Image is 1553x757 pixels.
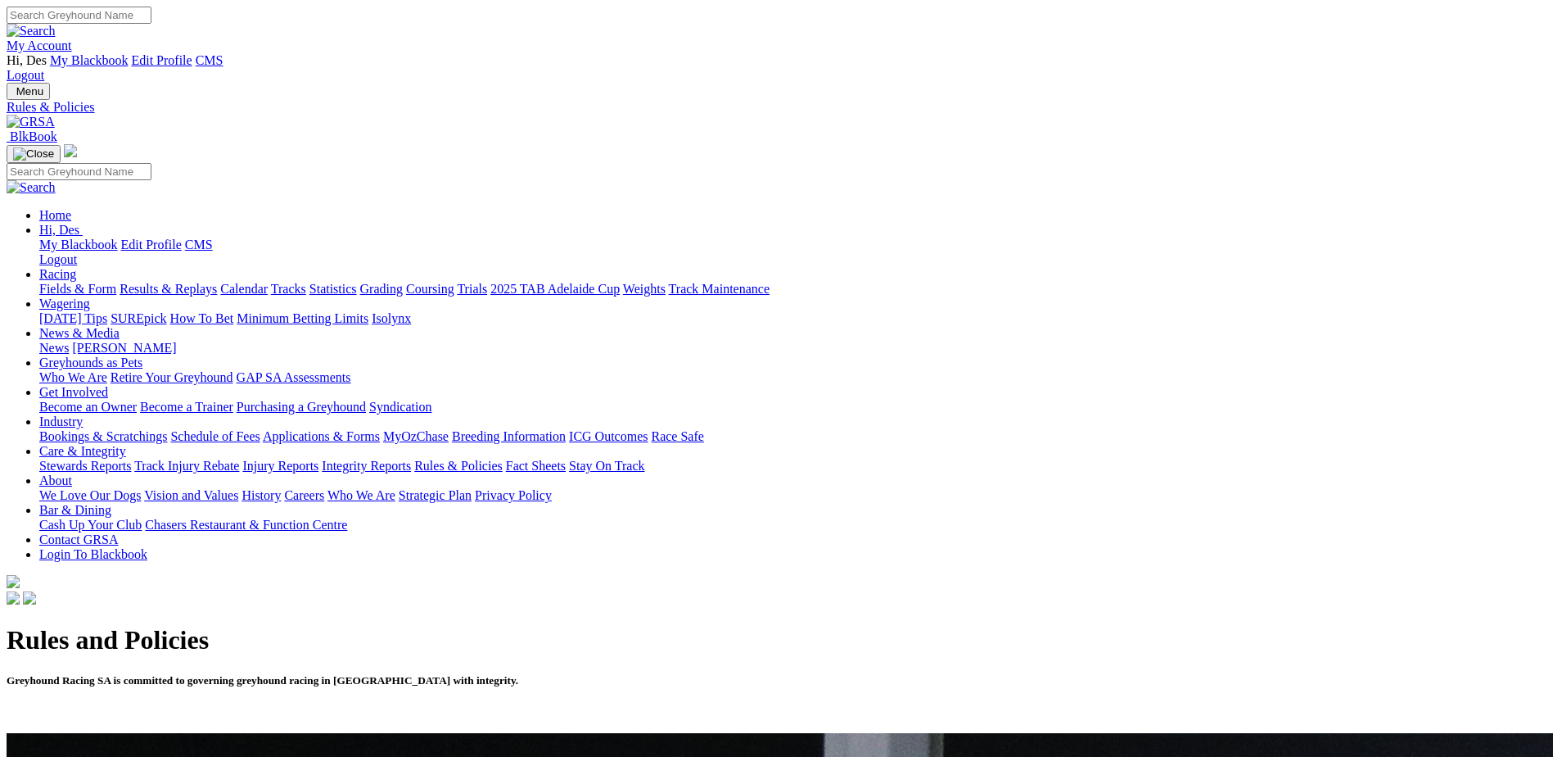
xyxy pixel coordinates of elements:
[414,459,503,473] a: Rules & Policies
[369,400,431,414] a: Syndication
[271,282,306,296] a: Tracks
[569,459,644,473] a: Stay On Track
[237,370,351,384] a: GAP SA Assessments
[39,415,83,428] a: Industry
[475,488,552,502] a: Privacy Policy
[39,252,77,266] a: Logout
[39,429,167,443] a: Bookings & Scratchings
[39,267,76,281] a: Racing
[145,518,347,532] a: Chasers Restaurant & Function Centre
[327,488,395,502] a: Who We Are
[39,238,118,252] a: My Blackbook
[39,459,1546,474] div: Care & Integrity
[39,341,1546,356] div: News & Media
[39,518,1546,533] div: Bar & Dining
[50,53,129,67] a: My Blackbook
[7,145,61,163] button: Toggle navigation
[399,488,472,502] a: Strategic Plan
[7,115,55,129] img: GRSA
[452,429,566,443] a: Breeding Information
[39,223,83,237] a: Hi, Des
[121,238,182,252] a: Edit Profile
[7,24,56,39] img: Search
[7,53,1546,83] div: My Account
[7,68,44,82] a: Logout
[7,83,50,100] button: Toggle navigation
[170,311,234,325] a: How To Bet
[360,282,403,296] a: Grading
[10,129,57,143] span: BlkBook
[39,282,116,296] a: Fields & Form
[7,625,1546,655] h1: Rules and Policies
[39,356,142,369] a: Greyhounds as Pets
[651,429,703,443] a: Race Safe
[39,400,137,414] a: Become an Owner
[13,147,54,161] img: Close
[39,282,1546,297] div: Racing
[39,429,1546,444] div: Industry
[39,385,108,399] a: Get Involved
[39,459,131,473] a: Stewards Reports
[39,311,107,325] a: [DATE] Tips
[39,488,1546,503] div: About
[72,341,176,355] a: [PERSON_NAME]
[309,282,357,296] a: Statistics
[140,400,233,414] a: Become a Trainer
[7,592,20,605] img: facebook.svg
[185,238,213,252] a: CMS
[111,370,233,384] a: Retire Your Greyhound
[120,282,217,296] a: Results & Replays
[322,459,411,473] a: Integrity Reports
[39,474,72,487] a: About
[623,282,666,296] a: Weights
[39,400,1546,415] div: Get Involved
[669,282,770,296] a: Track Maintenance
[490,282,620,296] a: 2025 TAB Adelaide Cup
[237,311,368,325] a: Minimum Betting Limits
[170,429,260,443] a: Schedule of Fees
[39,503,111,517] a: Bar & Dining
[383,429,449,443] a: MyOzChase
[7,575,20,588] img: logo-grsa-white.png
[7,674,1546,687] h5: Greyhound Racing SA is committed to governing greyhound racing in [GEOGRAPHIC_DATA] with integrity.
[39,370,1546,385] div: Greyhounds as Pets
[284,488,324,502] a: Careers
[39,444,126,458] a: Care & Integrity
[569,429,648,443] a: ICG Outcomes
[457,282,487,296] a: Trials
[39,488,141,502] a: We Love Our Dogs
[39,223,79,237] span: Hi, Des
[23,592,36,605] img: twitter.svg
[7,163,151,180] input: Search
[220,282,268,296] a: Calendar
[372,311,411,325] a: Isolynx
[7,129,57,143] a: BlkBook
[39,547,147,561] a: Login To Blackbook
[16,85,43,97] span: Menu
[39,533,118,546] a: Contact GRSA
[237,400,366,414] a: Purchasing a Greyhound
[7,180,56,195] img: Search
[39,370,107,384] a: Who We Are
[111,311,166,325] a: SUREpick
[64,144,77,157] img: logo-grsa-white.png
[39,208,71,222] a: Home
[7,100,1546,115] a: Rules & Policies
[39,238,1546,267] div: Hi, Des
[506,459,566,473] a: Fact Sheets
[134,459,239,473] a: Track Injury Rebate
[263,429,380,443] a: Applications & Forms
[7,53,47,67] span: Hi, Des
[406,282,454,296] a: Coursing
[39,341,69,355] a: News
[39,326,120,340] a: News & Media
[196,53,223,67] a: CMS
[144,488,238,502] a: Vision and Values
[39,518,142,532] a: Cash Up Your Club
[131,53,192,67] a: Edit Profile
[39,311,1546,326] div: Wagering
[242,459,318,473] a: Injury Reports
[242,488,281,502] a: History
[7,39,72,52] a: My Account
